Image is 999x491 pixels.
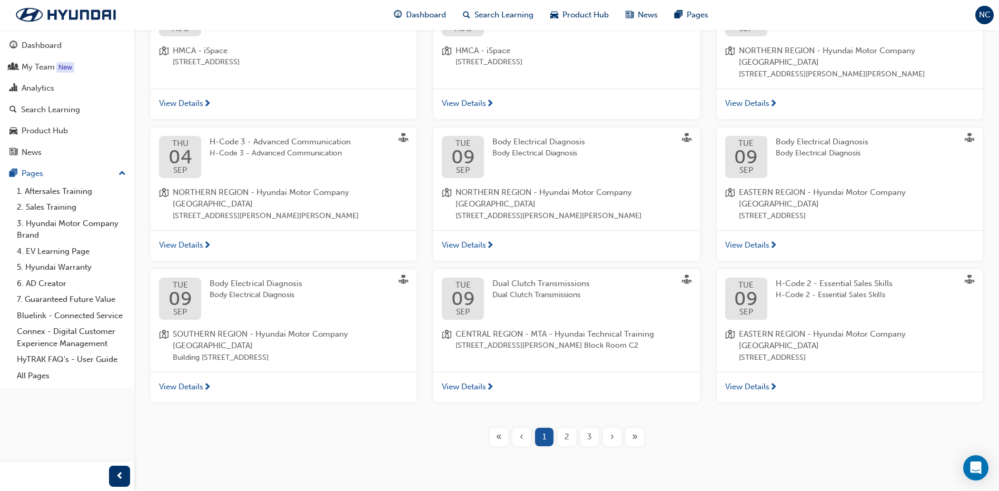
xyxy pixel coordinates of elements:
a: search-iconSearch Learning [454,4,542,26]
span: [STREET_ADDRESS][PERSON_NAME][PERSON_NAME] [739,68,974,81]
span: TUE [734,281,758,289]
span: View Details [725,381,769,393]
a: 5. Hyundai Warranty [13,259,130,276]
a: guage-iconDashboard [385,4,454,26]
span: sessionType_FACE_TO_FACE-icon [399,275,408,287]
button: TUE09SEPBody Electrical DiagnosisBody Electrical Diagnosislocation-iconSOUTHERN REGION - Hyundai ... [151,269,417,402]
span: 09 [734,148,758,166]
a: View Details [433,89,699,119]
div: Product Hub [22,125,68,137]
a: View Details [151,89,417,119]
button: TUE09SEPDual Clutch TransmissionsDual Clutch Transmissionslocation-iconCENTRAL REGION - MTA - Hyu... [433,269,699,402]
a: location-iconCENTRAL REGION - MTA - Hyundai Technical Training[STREET_ADDRESS][PERSON_NAME] Block... [442,328,691,352]
a: Search Learning [4,100,130,120]
div: Tooltip anchor [56,62,74,73]
span: [STREET_ADDRESS][PERSON_NAME] Block Room C2 [456,340,654,352]
span: 2 [565,431,569,443]
a: Product Hub [4,121,130,141]
span: news-icon [626,8,634,22]
span: Body Electrical Diagnosis [776,148,868,160]
div: Open Intercom Messenger [963,455,988,480]
span: SEP [451,308,475,316]
a: Bluelink - Connected Service [13,308,130,324]
button: Pages [4,164,130,183]
a: View Details [717,89,983,119]
a: TUE09SEPH-Code 2 - Essential Sales SkillsH-Code 2 - Essential Sales Skills [725,278,974,320]
span: next-icon [486,383,494,392]
span: H-Code 3 - Advanced Communication [210,137,351,146]
span: next-icon [203,383,211,392]
a: car-iconProduct Hub [542,4,617,26]
span: sessionType_FACE_TO_FACE-icon [965,133,974,145]
span: AUG [452,25,474,33]
a: 2. Sales Training [13,199,130,215]
a: View Details [433,372,699,402]
span: View Details [442,97,486,110]
span: 09 [169,289,192,308]
span: NORTHERN REGION - Hyundai Motor Company [GEOGRAPHIC_DATA] [456,186,691,210]
span: next-icon [486,241,494,251]
span: car-icon [9,126,17,136]
span: H-Code 2 - Essential Sales Skills [776,289,893,301]
span: prev-icon [116,470,124,483]
a: 7. Guaranteed Future Value [13,291,130,308]
span: SEP [451,166,475,174]
span: sessionType_FACE_TO_FACE-icon [682,275,691,287]
span: car-icon [550,8,558,22]
span: AUG [169,25,192,33]
span: NC [979,9,991,21]
span: location-icon [725,328,735,364]
a: News [4,143,130,162]
button: Page 3 [578,428,601,446]
a: Dashboard [4,36,130,55]
span: pages-icon [9,169,17,179]
span: Building [STREET_ADDRESS] [173,352,408,364]
div: Pages [22,168,43,180]
span: Product Hub [562,9,609,21]
span: chart-icon [9,84,17,93]
button: DashboardMy TeamAnalyticsSearch LearningProduct HubNews [4,34,130,164]
span: 3 [587,431,592,443]
a: location-iconNORTHERN REGION - Hyundai Motor Company [GEOGRAPHIC_DATA][STREET_ADDRESS][PERSON_NAM... [442,186,691,222]
span: 1 [542,431,546,443]
span: sessionType_FACE_TO_FACE-icon [965,275,974,287]
button: First page [488,428,510,446]
span: up-icon [118,167,126,181]
span: next-icon [769,100,777,109]
a: View Details [717,372,983,402]
button: Page 1 [533,428,556,446]
span: [STREET_ADDRESS] [739,352,974,364]
span: News [638,9,658,21]
button: TUE09SEPBody Electrical DiagnosisBody Electrical Diagnosislocation-iconEASTERN REGION - Hyundai M... [717,127,983,261]
span: Dual Clutch Transmissions [492,289,590,301]
span: Search Learning [474,9,533,21]
span: location-icon [725,186,735,222]
span: [STREET_ADDRESS][PERSON_NAME][PERSON_NAME] [456,210,691,222]
span: next-icon [203,100,211,109]
span: next-icon [769,383,777,392]
a: Analytics [4,78,130,98]
span: View Details [442,239,486,251]
span: View Details [725,97,769,110]
button: TUE09SEPBody Electrical DiagnosisBody Electrical Diagnosislocation-iconNORTHERN REGION - Hyundai ... [433,127,699,261]
span: 09 [734,289,758,308]
button: Last page [624,428,646,446]
a: TUE09SEPBody Electrical DiagnosisBody Electrical Diagnosis [442,136,691,178]
span: Dual Clutch Transmissions [492,279,590,288]
span: ‹ [520,431,523,443]
span: CENTRAL REGION - MTA - Hyundai Technical Training [456,328,654,340]
button: Next page [601,428,624,446]
div: Search Learning [21,104,80,116]
span: next-icon [486,100,494,109]
a: View Details [151,230,417,261]
span: SEP [735,25,757,33]
a: location-iconHMCA - iSpace[STREET_ADDRESS] [159,45,408,68]
div: News [22,146,42,159]
span: Body Electrical Diagnosis [492,137,585,146]
span: sessionType_FACE_TO_FACE-icon [399,133,408,145]
span: « [496,431,502,443]
span: SEP [734,166,758,174]
a: 6. AD Creator [13,276,130,292]
span: [STREET_ADDRESS] [739,210,974,222]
